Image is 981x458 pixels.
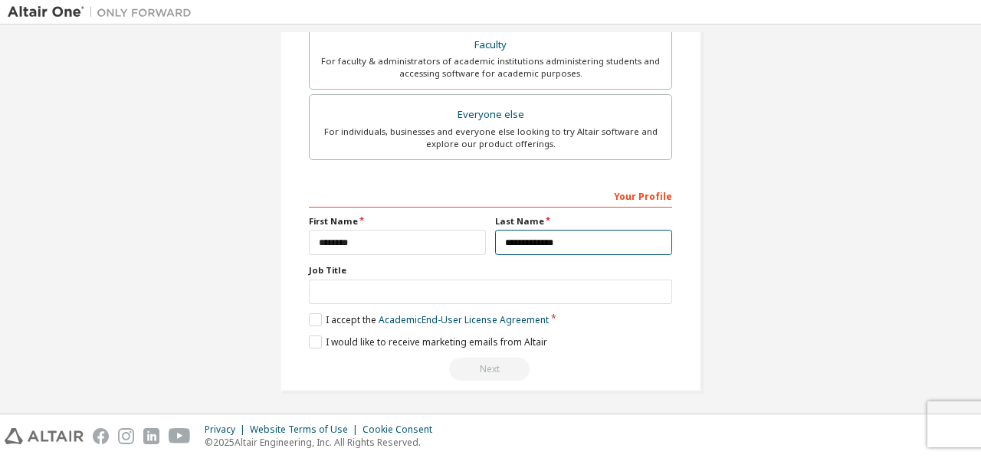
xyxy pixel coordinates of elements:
img: linkedin.svg [143,428,159,444]
div: Your Profile [309,183,672,208]
div: Faculty [319,34,662,56]
label: Job Title [309,264,672,276]
div: For faculty & administrators of academic institutions administering students and accessing softwa... [319,55,662,80]
label: Last Name [495,215,672,227]
div: Cookie Consent [363,424,441,436]
img: Altair One [8,5,199,20]
label: First Name [309,215,486,227]
div: Privacy [205,424,250,436]
img: facebook.svg [93,428,109,444]
img: altair_logo.svg [5,428,84,444]
div: Read and acccept EULA to continue [309,358,672,381]
div: Everyone else [319,104,662,126]
a: Academic End-User License Agreement [379,313,549,326]
img: youtube.svg [169,428,191,444]
p: © 2025 Altair Engineering, Inc. All Rights Reserved. [205,436,441,449]
label: I would like to receive marketing emails from Altair [309,335,547,348]
div: Website Terms of Use [250,424,363,436]
div: For individuals, businesses and everyone else looking to try Altair software and explore our prod... [319,126,662,150]
label: I accept the [309,313,549,326]
img: instagram.svg [118,428,134,444]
